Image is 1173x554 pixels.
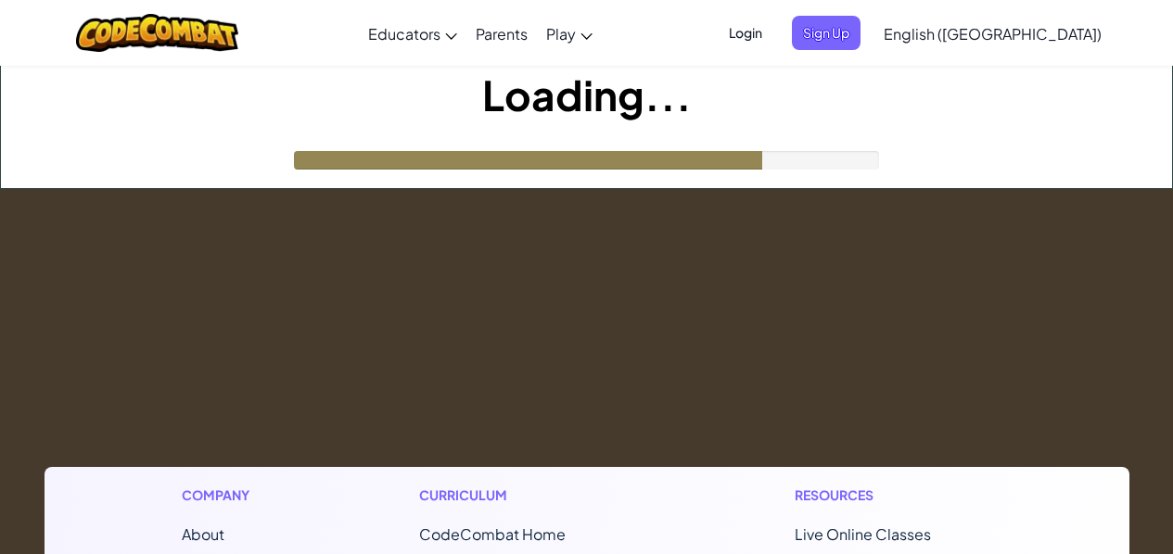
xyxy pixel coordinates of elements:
a: Educators [359,8,466,58]
span: English ([GEOGRAPHIC_DATA]) [884,24,1102,44]
a: About [182,524,224,544]
img: CodeCombat logo [76,14,238,52]
span: Play [546,24,576,44]
h1: Curriculum [419,485,644,505]
h1: Loading... [1,66,1172,123]
span: Educators [368,24,440,44]
h1: Company [182,485,268,505]
a: Live Online Classes [795,524,931,544]
a: English ([GEOGRAPHIC_DATA]) [874,8,1111,58]
h1: Resources [795,485,992,505]
a: Play [537,8,602,58]
button: Sign Up [792,16,861,50]
a: Parents [466,8,537,58]
button: Login [718,16,773,50]
span: CodeCombat Home [419,524,566,544]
